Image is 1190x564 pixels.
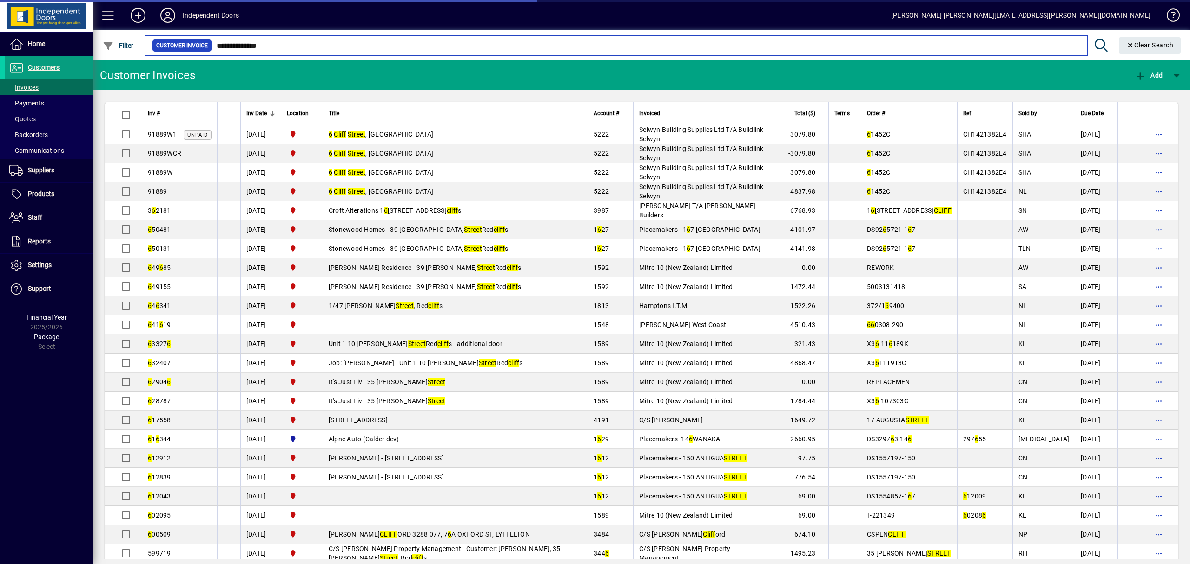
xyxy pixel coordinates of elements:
span: 1452C [867,188,891,195]
button: More options [1151,374,1166,389]
span: 3327 [148,340,171,348]
td: 321.43 [773,334,828,354]
em: Cliff [334,188,346,195]
em: 6 [883,245,886,252]
em: Street [348,188,366,195]
td: 1784.44 [773,392,828,411]
em: Street [477,264,495,271]
em: cliff [508,359,519,367]
span: Inv Date [246,108,267,118]
em: Cliff [334,150,346,157]
span: Unit 1 10 [PERSON_NAME] Red s - additional door [329,340,502,348]
button: Add [1132,67,1165,84]
span: Location [287,108,309,118]
span: Total ($) [794,108,815,118]
button: More options [1151,184,1166,199]
span: Christchurch [287,167,317,177]
button: More options [1151,451,1166,466]
a: Support [5,277,93,301]
span: Quotes [9,115,36,123]
em: Street [396,302,414,309]
td: [DATE] [240,315,281,334]
span: Mitre 10 (New Zealand) Limited [639,378,733,386]
td: [DATE] [240,354,281,373]
td: [DATE] [1075,182,1117,201]
td: [DATE] [1075,258,1117,277]
div: Independent Doors [183,8,239,23]
em: 6 [156,302,159,309]
em: 6 [687,226,690,233]
button: More options [1151,298,1166,313]
span: Mitre 10 (New Zealand) Limited [639,283,733,290]
span: 5222 [594,131,609,138]
a: Quotes [5,111,93,127]
span: Christchurch [287,282,317,292]
span: Due Date [1081,108,1104,118]
span: Order # [867,108,885,118]
em: 6 [148,264,152,271]
span: 50131 [148,245,171,252]
span: Add [1135,72,1163,79]
button: More options [1151,279,1166,294]
span: Mitre 10 (New Zealand) Limited [639,264,733,271]
span: 28787 [148,397,171,405]
span: Selwyn Building Supplies Ltd T/A Buildlink Selwyn [639,164,764,181]
span: 1452C [867,169,891,176]
span: Christchurch [287,129,317,139]
em: cliff [447,207,458,214]
span: Christchurch [287,358,317,368]
span: Customers [28,64,59,71]
span: 49 85 [148,264,171,271]
span: Ref [963,108,971,118]
em: 6 [885,302,889,309]
span: Christchurch [287,205,317,216]
span: Mitre 10 (New Zealand) Limited [639,359,733,367]
em: 6 [329,150,332,157]
td: [DATE] [1075,163,1117,182]
em: Cliff [334,169,346,176]
em: cliff [507,283,518,290]
span: 0308-290 [867,321,904,328]
div: Due Date [1081,108,1112,118]
td: [DATE] [1075,296,1117,315]
div: Location [287,108,317,118]
span: 41 19 [148,321,171,328]
span: Invoices [9,84,39,91]
span: Clear Search [1126,41,1174,49]
em: 6 [867,321,871,328]
em: 6 [148,283,152,290]
span: 91889 [148,188,167,195]
td: [DATE] [240,144,281,163]
span: SHA [1018,169,1031,176]
td: 0.00 [773,258,828,277]
em: 6 [152,207,155,214]
a: Reports [5,230,93,253]
span: , [GEOGRAPHIC_DATA] [329,150,433,157]
em: Cliff [334,131,346,138]
span: Selwyn Building Supplies Ltd T/A Buildlink Selwyn [639,183,764,200]
span: 1 27 [594,226,609,233]
em: 6 [871,321,874,328]
em: cliff [507,264,518,271]
button: More options [1151,317,1166,332]
span: , [GEOGRAPHIC_DATA] [329,188,433,195]
em: cliff [494,226,505,233]
span: Home [28,40,45,47]
span: 50481 [148,226,171,233]
div: Inv Date [246,108,275,118]
em: Street [464,226,482,233]
td: [DATE] [1075,373,1117,392]
span: Christchurch [287,262,317,273]
span: Christchurch [287,243,317,254]
em: 6 [159,264,163,271]
span: 91889W [148,169,173,176]
em: 6 [908,245,912,252]
em: 6 [148,226,152,233]
td: [DATE] [1075,220,1117,239]
a: Backorders [5,127,93,143]
span: Christchurch [287,377,317,387]
button: More options [1151,413,1166,427]
em: 6 [329,131,332,138]
span: Christchurch [287,320,317,330]
span: Christchurch [287,301,317,311]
